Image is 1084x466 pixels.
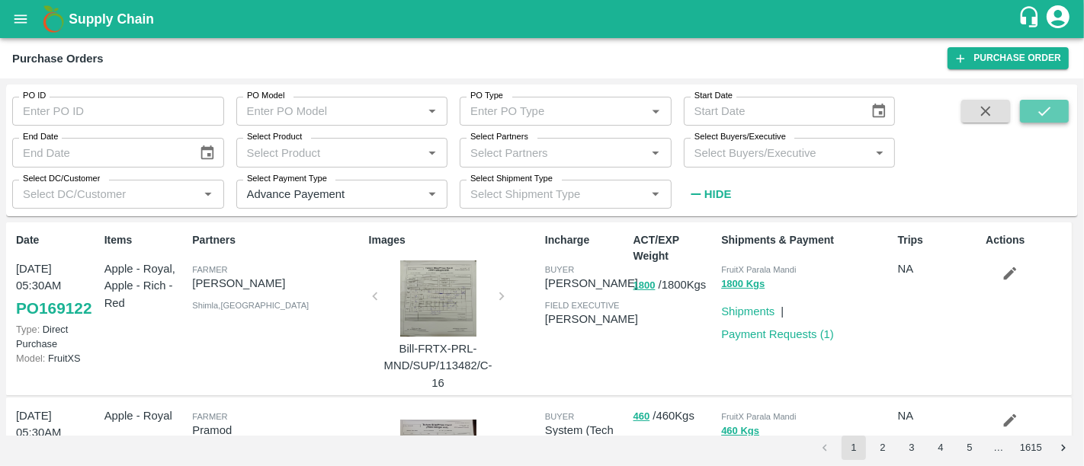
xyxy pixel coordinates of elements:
label: PO Type [470,90,503,102]
button: Open [646,143,665,163]
img: logo [38,4,69,34]
label: PO ID [23,90,46,102]
p: [DATE] 05:30AM [16,260,98,295]
p: ACT/EXP Weight [633,232,716,264]
p: / 460 Kgs [633,407,716,425]
input: Select DC/Customer [17,184,194,204]
button: Choose date [193,139,222,168]
a: PO169122 [16,295,91,322]
button: Go to page 2 [871,436,895,460]
strong: Hide [704,188,731,200]
nav: pagination navigation [810,436,1078,460]
button: Open [422,101,442,121]
p: / 1800 Kgs [633,276,716,294]
input: Start Date [684,97,858,126]
p: Apple - Royal [104,407,187,424]
div: Purchase Orders [12,49,104,69]
p: [DATE] 05:30AM [16,407,98,442]
input: Select Product [241,142,419,162]
button: Go to page 3 [900,436,924,460]
p: [PERSON_NAME] [192,275,362,292]
a: Purchase Order [948,47,1069,69]
label: Select Product [247,131,302,143]
span: field executive [545,301,620,310]
p: FruitXS [16,351,98,365]
span: FruitX Parala Mandi [721,265,796,274]
div: customer-support [1018,5,1044,33]
p: [PERSON_NAME] [545,311,638,327]
button: Open [422,184,442,204]
span: buyer [545,265,574,274]
input: End Date [12,138,187,167]
p: Shipments & Payment [721,232,891,248]
div: account of current user [1044,3,1072,35]
input: Enter PO Type [464,101,642,121]
p: [PERSON_NAME] [545,275,638,292]
button: Open [422,143,442,163]
p: System (Tech User) [545,422,627,456]
button: Open [198,184,218,204]
button: Hide [684,181,736,207]
p: Images [369,232,539,248]
input: Select Buyers/Executive [688,142,866,162]
a: Payment Requests (1) [721,328,834,340]
p: Date [16,232,98,248]
b: Supply Chain [69,11,154,27]
span: FruitX Parala Mandi [721,412,796,421]
button: 460 Kgs [721,423,759,440]
p: Direct Purchase [16,322,98,351]
span: Model: [16,353,45,364]
label: Select Buyers/Executive [694,131,786,143]
span: buyer [545,412,574,421]
button: 1800 [633,277,656,295]
p: Items [104,232,187,248]
label: Select Shipment Type [470,173,553,185]
button: open drawer [3,2,38,37]
button: Go to page 5 [957,436,982,460]
button: 460 [633,408,650,426]
button: Go to page 1615 [1015,436,1047,460]
input: Enter PO ID [12,97,224,126]
a: Shipments [721,305,775,318]
p: Apple - Royal, Apple - Rich - Red [104,260,187,311]
button: Go to next page [1051,436,1076,460]
p: Partners [192,232,362,248]
label: Select Partners [470,131,528,143]
p: Pramod [192,422,362,439]
button: Open [646,184,665,204]
button: Go to page 4 [928,436,953,460]
p: Bill-FRTX-PRL-MND/SUP/113482/C-16 [381,340,495,391]
input: Select Partners [464,142,642,162]
button: 1800 Kgs [721,276,765,293]
span: Shimla , [GEOGRAPHIC_DATA] [192,301,309,310]
a: Supply Chain [69,8,1018,30]
p: Incharge [545,232,627,248]
span: Type: [16,324,40,335]
div: | [775,297,784,320]
p: NA [898,260,980,277]
button: Open [870,143,890,163]
button: page 1 [842,436,866,460]
p: NA [898,407,980,424]
label: PO Model [247,90,285,102]
p: Actions [986,232,1068,248]
button: Choose date [864,97,893,126]
div: … [986,441,1011,455]
label: End Date [23,131,58,143]
label: Select Payment Type [247,173,327,185]
span: Farmer [192,265,227,274]
label: Start Date [694,90,733,102]
button: Open [646,101,665,121]
input: Enter PO Model [241,101,419,121]
input: Select Payment Type [241,184,399,204]
p: Trips [898,232,980,248]
input: Select Shipment Type [464,184,622,204]
span: Farmer [192,412,227,421]
label: Select DC/Customer [23,173,100,185]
